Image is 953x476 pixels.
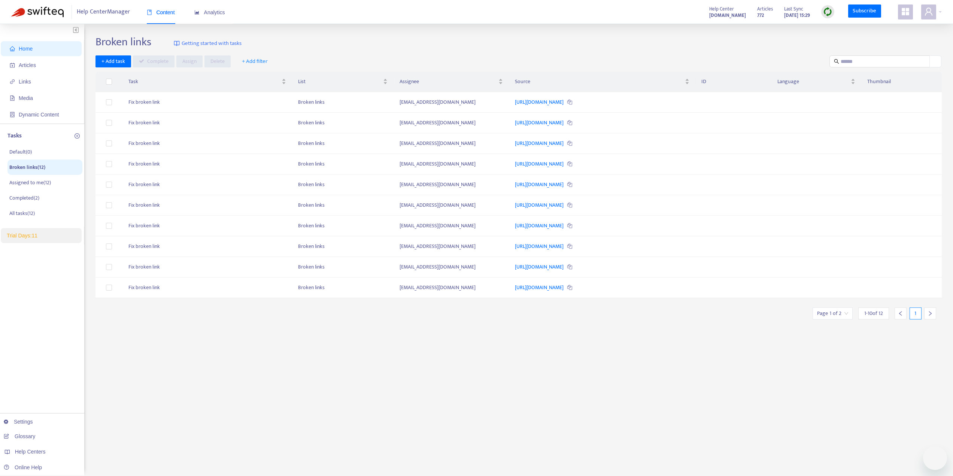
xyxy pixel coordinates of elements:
[394,72,509,92] th: Assignee
[15,449,46,455] span: Help Centers
[394,257,509,278] td: [EMAIL_ADDRESS][DOMAIN_NAME]
[9,209,35,217] p: All tasks ( 12 )
[133,55,174,67] button: Complete
[4,433,35,439] a: Glossary
[292,92,394,113] td: Broken links
[11,7,64,17] img: Swifteq
[292,236,394,257] td: Broken links
[292,216,394,236] td: Broken links
[509,72,695,92] th: Source
[394,154,509,175] td: [EMAIL_ADDRESS][DOMAIN_NAME]
[292,257,394,278] td: Broken links
[709,11,746,19] a: [DOMAIN_NAME]
[75,133,80,139] span: plus-circle
[515,180,565,189] a: [URL][DOMAIN_NAME]
[515,78,683,86] span: Source
[236,55,273,67] button: + Add filter
[394,92,509,113] td: [EMAIL_ADDRESS][DOMAIN_NAME]
[194,9,225,15] span: Analytics
[19,79,31,85] span: Links
[515,201,565,209] a: [URL][DOMAIN_NAME]
[394,216,509,236] td: [EMAIL_ADDRESS][DOMAIN_NAME]
[122,278,292,298] td: Fix broken link
[122,92,292,113] td: Fix broken link
[292,72,394,92] th: List
[515,160,565,168] a: [URL][DOMAIN_NAME]
[4,464,42,470] a: Online Help
[784,5,803,13] span: Last Sync
[19,95,33,101] span: Media
[95,35,151,49] h2: Broken links
[10,63,15,68] span: account-book
[695,72,772,92] th: ID
[898,311,903,316] span: left
[292,175,394,195] td: Broken links
[400,78,497,86] span: Assignee
[174,40,180,46] img: image-link
[394,236,509,257] td: [EMAIL_ADDRESS][DOMAIN_NAME]
[928,311,933,316] span: right
[242,57,268,66] span: + Add filter
[709,5,734,13] span: Help Center
[9,194,39,202] p: Completed ( 2 )
[777,78,849,86] span: Language
[9,148,32,156] p: Default ( 0 )
[4,419,33,425] a: Settings
[292,113,394,133] td: Broken links
[515,221,565,230] a: [URL][DOMAIN_NAME]
[128,78,280,86] span: Task
[292,278,394,298] td: Broken links
[923,446,947,470] iframe: Button to launch messaging window
[861,72,942,92] th: Thumbnail
[7,131,22,140] p: Tasks
[19,62,36,68] span: Articles
[9,179,51,187] p: Assigned to me ( 12 )
[204,55,231,67] button: Delete
[515,98,565,106] a: [URL][DOMAIN_NAME]
[122,195,292,216] td: Fix broken link
[823,7,832,16] img: sync.dc5367851b00ba804db3.png
[292,195,394,216] td: Broken links
[515,242,565,251] a: [URL][DOMAIN_NAME]
[19,46,33,52] span: Home
[147,10,152,15] span: book
[10,79,15,84] span: link
[174,35,242,52] a: Getting started with tasks
[394,133,509,154] td: [EMAIL_ADDRESS][DOMAIN_NAME]
[122,175,292,195] td: Fix broken link
[771,72,861,92] th: Language
[394,113,509,133] td: [EMAIL_ADDRESS][DOMAIN_NAME]
[7,233,37,239] span: Trial Days: 11
[515,263,565,271] a: [URL][DOMAIN_NAME]
[147,9,175,15] span: Content
[784,11,810,19] strong: [DATE] 15:29
[10,95,15,101] span: file-image
[122,236,292,257] td: Fix broken link
[515,139,565,148] a: [URL][DOMAIN_NAME]
[176,55,203,67] button: Assign
[122,133,292,154] td: Fix broken link
[9,163,45,171] p: Broken links ( 12 )
[122,257,292,278] td: Fix broken link
[292,154,394,175] td: Broken links
[19,112,59,118] span: Dynamic Content
[757,11,764,19] strong: 772
[10,112,15,117] span: container
[10,46,15,51] span: home
[122,72,292,92] th: Task
[924,7,933,16] span: user
[515,283,565,292] a: [URL][DOMAIN_NAME]
[394,278,509,298] td: [EMAIL_ADDRESS][DOMAIN_NAME]
[848,4,881,18] a: Subscribe
[834,59,839,64] span: search
[298,78,382,86] span: List
[394,195,509,216] td: [EMAIL_ADDRESS][DOMAIN_NAME]
[101,57,125,66] span: + Add task
[901,7,910,16] span: appstore
[864,309,883,317] span: 1 - 10 of 12
[122,113,292,133] td: Fix broken link
[910,307,922,319] div: 1
[122,154,292,175] td: Fix broken link
[757,5,773,13] span: Articles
